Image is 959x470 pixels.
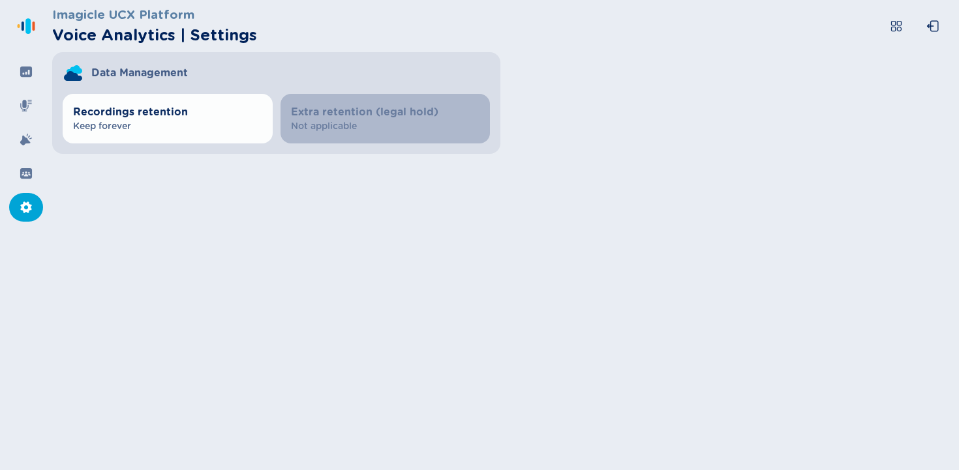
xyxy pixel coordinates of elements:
[9,125,43,154] div: Alarms
[20,99,33,112] svg: mic-fill
[73,104,262,120] span: Recordings retention
[9,91,43,120] div: Recordings
[91,65,188,81] span: Data Management
[20,167,33,180] svg: groups-filled
[291,104,480,120] span: Extra retention (legal hold)
[9,57,43,86] div: Dashboard
[9,193,43,222] div: Settings
[20,65,33,78] svg: dashboard-filled
[20,133,33,146] svg: alarm-filled
[926,20,939,33] svg: box-arrow-left
[291,120,480,133] span: Not applicable
[52,5,257,23] h3: Imagicle UCX Platform
[52,23,257,47] h2: Voice Analytics | Settings
[9,159,43,188] div: Groups
[281,94,491,143] button: Extra retention (legal hold)Not applicable
[73,120,262,133] span: Keep forever
[63,94,273,143] button: Recordings retentionKeep forever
